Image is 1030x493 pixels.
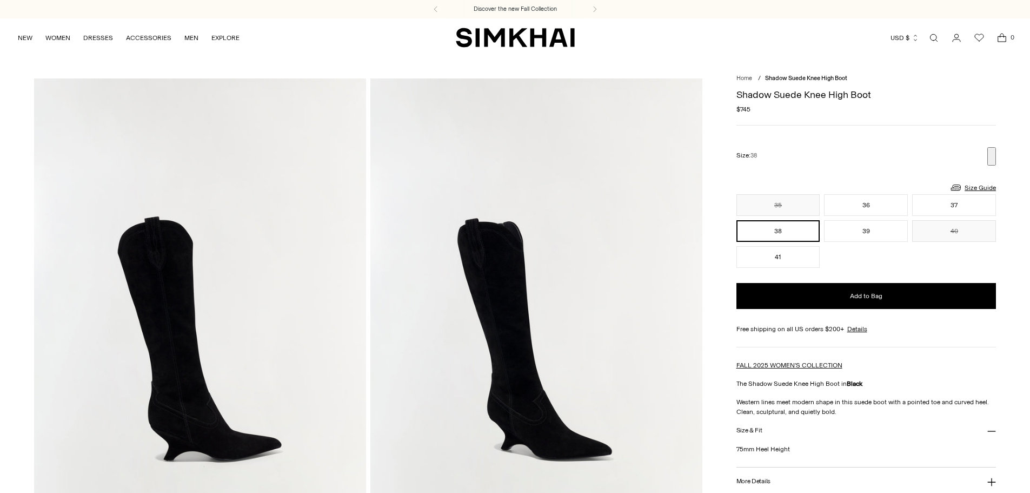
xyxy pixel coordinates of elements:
[1007,32,1017,42] span: 0
[211,26,240,50] a: EXPLORE
[736,379,996,389] p: The Shadow Suede Knee High Boot in
[18,26,32,50] a: NEW
[891,26,919,50] button: USD $
[949,181,996,194] a: Size Guide
[758,74,761,83] div: /
[474,5,557,14] a: Discover the new Fall Collection
[736,361,842,369] a: FALL 2025 WOMEN'S COLLECTION
[736,150,757,161] label: Size:
[126,26,171,50] a: ACCESSORIES
[736,397,996,417] p: Western lines meet modern shape in this suede boot with a pointed toe and curved heel. Clean, scu...
[736,417,996,444] button: Size & Fit
[736,220,820,242] button: 38
[991,27,1013,49] a: Open cart modal
[847,324,867,334] a: Details
[184,26,198,50] a: MEN
[45,26,70,50] a: WOMEN
[736,324,996,334] div: Free shipping on all US orders $200+
[456,27,575,48] a: SIMKHAI
[736,104,750,114] span: $745
[750,152,757,159] span: 38
[736,246,820,268] button: 41
[736,478,770,485] h3: More Details
[847,380,862,387] strong: Black
[850,292,882,301] span: Add to Bag
[923,27,945,49] a: Open search modal
[912,194,996,216] button: 37
[736,74,996,83] nav: breadcrumbs
[736,90,996,100] h1: Shadow Suede Knee High Boot
[83,26,113,50] a: DRESSES
[968,27,990,49] a: Wishlist
[736,75,752,82] a: Home
[736,283,996,309] button: Add to Bag
[765,75,847,82] span: Shadow Suede Knee High Boot
[736,444,996,454] p: 75mm Heel Height
[824,220,908,242] button: 39
[912,220,996,242] button: 40
[946,27,967,49] a: Go to the account page
[736,194,820,216] button: 35
[736,427,762,434] h3: Size & Fit
[824,194,908,216] button: 36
